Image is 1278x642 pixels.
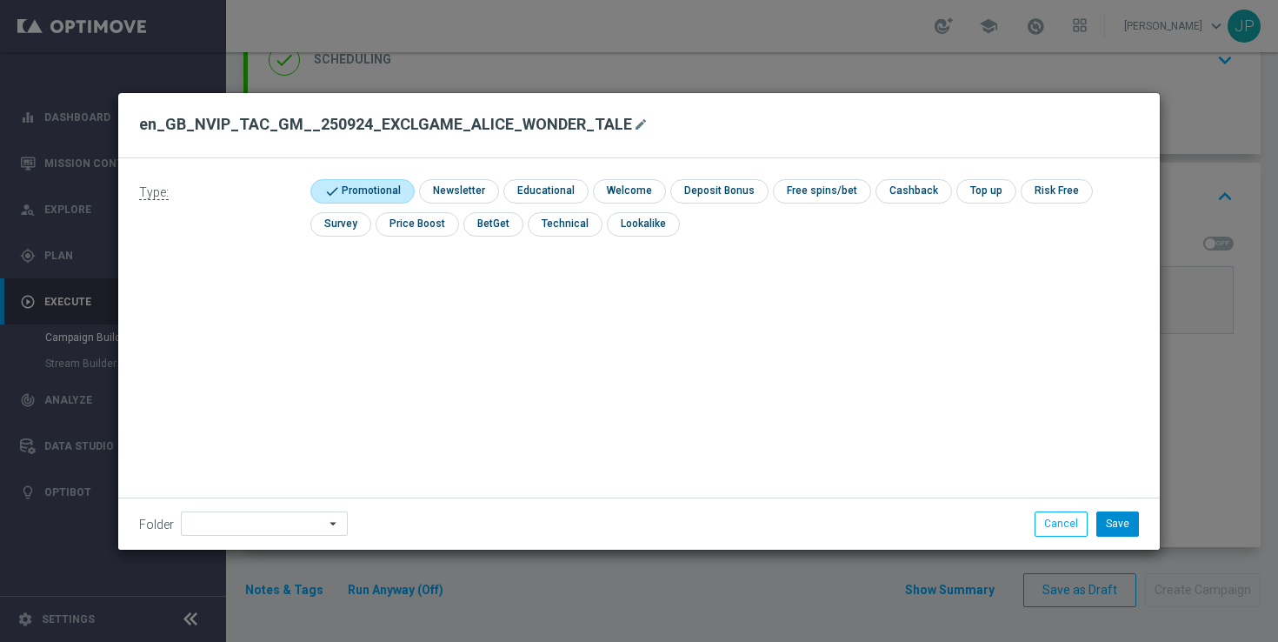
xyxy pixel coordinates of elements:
button: Cancel [1035,512,1088,536]
span: Type: [139,185,169,200]
i: arrow_drop_down [325,512,343,535]
h2: en_GB_NVIP_TAC_GM__250924_EXCLGAME_ALICE_WONDER_TALE [139,114,632,135]
i: mode_edit [634,117,648,131]
button: mode_edit [632,114,654,135]
button: Save [1096,512,1139,536]
label: Folder [139,518,174,532]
